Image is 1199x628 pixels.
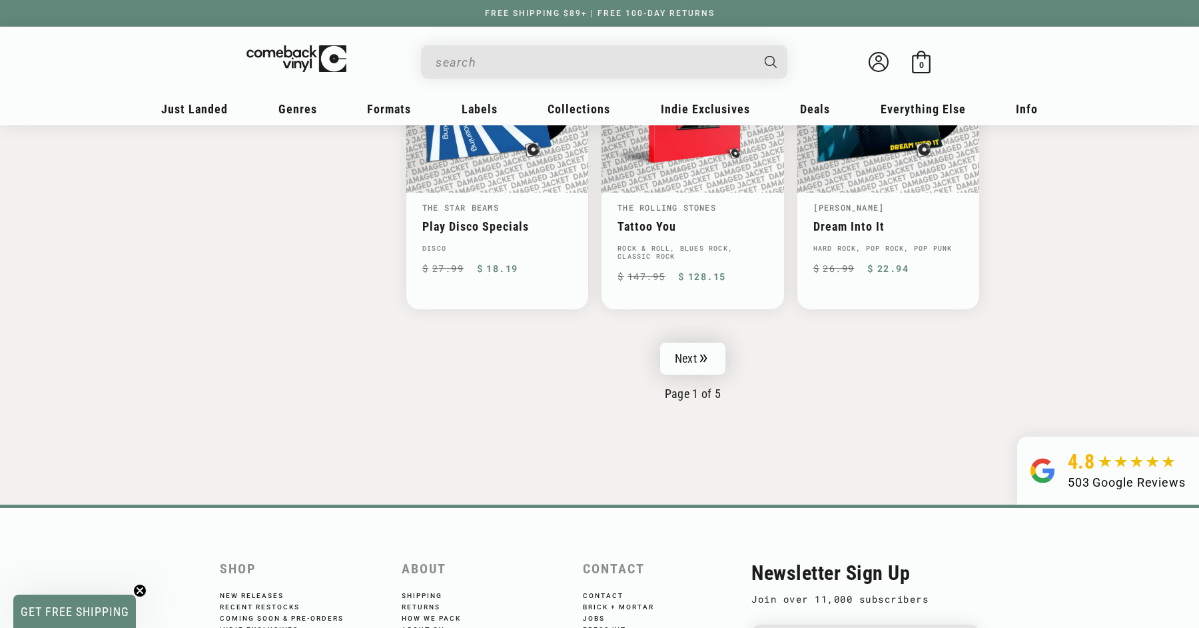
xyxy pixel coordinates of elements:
[583,561,751,577] h2: Contact
[753,45,789,79] button: Search
[220,600,318,611] a: Recent Restocks
[617,219,767,233] a: Tattoo You
[751,561,979,585] h2: Newsletter Sign Up
[1098,455,1175,469] img: star5.svg
[1017,437,1199,505] a: 4.8 503 Google Reviews
[402,600,458,611] a: Returns
[1030,450,1054,491] img: Group.svg
[751,591,979,607] p: Join over 11,000 subscribers
[422,202,499,213] a: The Star Beams
[220,611,362,623] a: Coming Soon & Pre-Orders
[220,561,388,577] h2: Shop
[402,561,570,577] h2: About
[583,611,623,623] a: Jobs
[548,102,610,116] span: Collections
[402,592,460,600] a: Shipping
[813,219,963,233] a: Dream Into It
[21,605,129,619] span: GET FREE SHIPPING
[220,592,302,600] a: New Releases
[436,49,751,76] input: When autocomplete results are available use up and down arrows to review and enter to select
[406,387,979,401] p: Page 1 of 5
[367,102,411,116] span: Formats
[13,595,136,628] div: GET FREE SHIPPINGClose teaser
[1016,102,1038,116] span: Info
[881,102,966,116] span: Everything Else
[161,102,228,116] span: Just Landed
[617,202,716,213] a: The Rolling Stones
[919,60,924,70] span: 0
[278,102,317,116] span: Genres
[661,102,750,116] span: Indie Exclusives
[422,219,572,233] a: Play Disco Specials
[462,102,498,116] span: Labels
[402,611,479,623] a: How We Pack
[1068,473,1186,491] div: 503 Google Reviews
[813,202,885,213] a: [PERSON_NAME]
[660,343,725,375] a: Next
[583,592,641,600] a: Contact
[133,584,147,597] button: Close teaser
[421,45,787,79] div: Search
[406,343,979,401] nav: Pagination
[800,102,830,116] span: Deals
[1068,450,1095,473] span: 4.8
[472,9,728,18] a: FREE SHIPPING $89+ | FREE 100-DAY RETURNS
[583,600,672,611] a: Brick + Mortar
